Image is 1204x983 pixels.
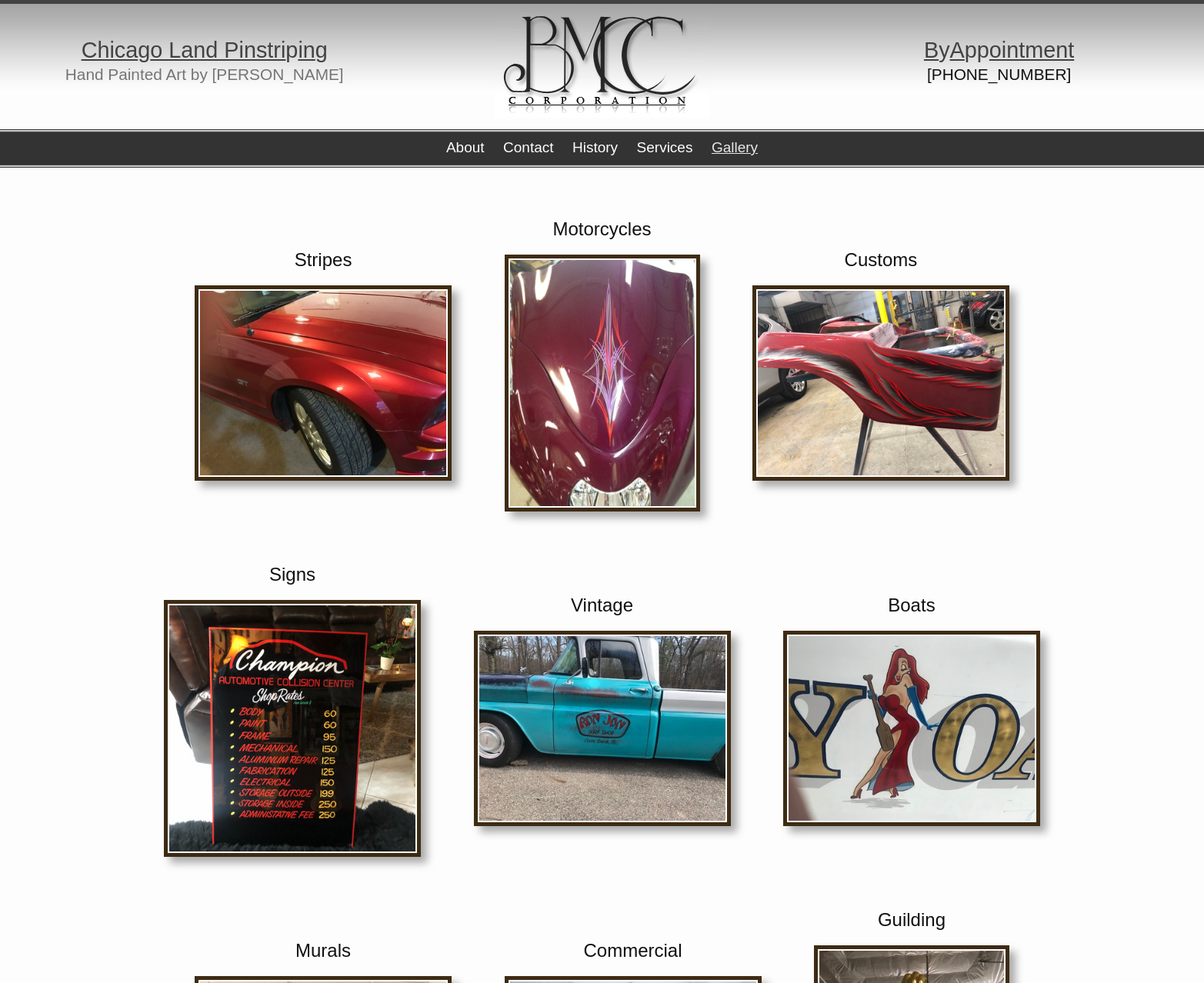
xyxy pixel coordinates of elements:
h1: y pp [806,42,1192,58]
a: Guilding [878,909,946,930]
a: Motorcycles [552,218,651,239]
img: IMG_4294.jpg [164,600,421,857]
span: ointment [989,38,1074,62]
h2: Hand Painted Art by [PERSON_NAME] [12,69,397,81]
a: Services [637,139,693,155]
a: Stripes [295,249,352,270]
img: IMG_1688.JPG [195,285,452,481]
img: IMG_3465.jpg [474,631,731,826]
a: Boats [888,595,935,615]
span: o Land Pinstri [150,38,285,62]
a: Signs [269,564,315,585]
img: 29383.JPG [505,255,700,511]
a: Commercial [583,940,682,961]
a: About [446,139,485,155]
a: Gallery [712,139,758,155]
h1: g p g [12,42,397,58]
span: in [298,38,315,62]
img: IMG_2632.jpg [752,285,1009,481]
a: [PHONE_NUMBER] [927,65,1071,83]
a: History [572,139,618,155]
img: IMG_2550.jpg [783,631,1040,826]
span: Chica [82,38,138,62]
span: A [950,38,965,62]
img: logo.gif [495,4,709,118]
a: Customs [845,249,918,270]
span: B [924,38,939,62]
a: Contact [503,139,553,155]
a: Murals [295,940,351,961]
a: Vintage [571,595,633,615]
